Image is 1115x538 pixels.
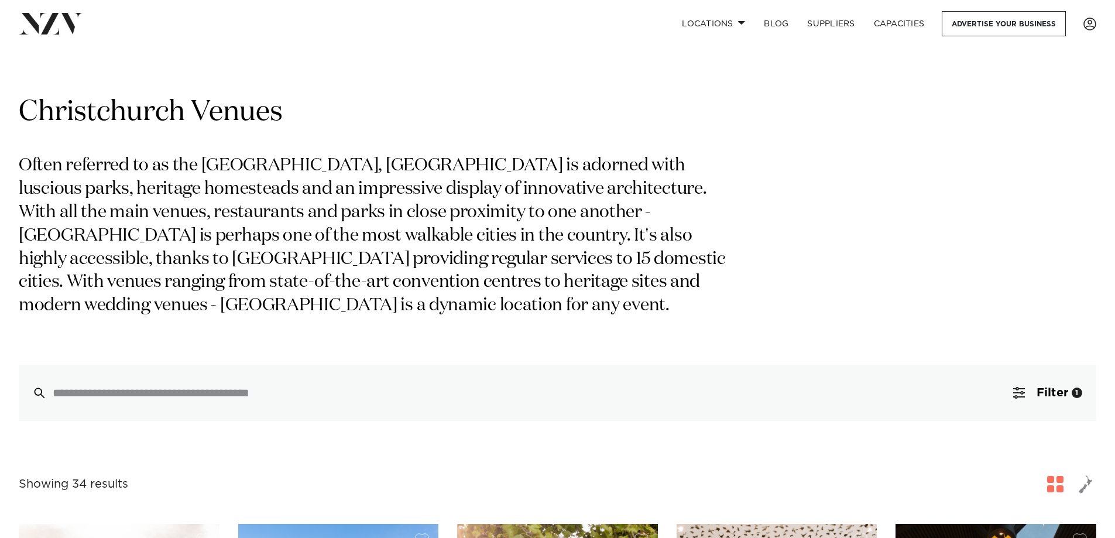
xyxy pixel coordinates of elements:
div: Showing 34 results [19,475,128,494]
a: Capacities [864,11,934,36]
a: BLOG [754,11,798,36]
a: SUPPLIERS [798,11,864,36]
button: Filter1 [999,365,1096,421]
div: 1 [1072,388,1082,398]
span: Filter [1037,387,1068,399]
img: nzv-logo.png [19,13,83,34]
p: Often referred to as the [GEOGRAPHIC_DATA], [GEOGRAPHIC_DATA] is adorned with luscious parks, her... [19,155,742,318]
a: Advertise your business [942,11,1066,36]
a: Locations [673,11,754,36]
h1: Christchurch Venues [19,94,1096,131]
